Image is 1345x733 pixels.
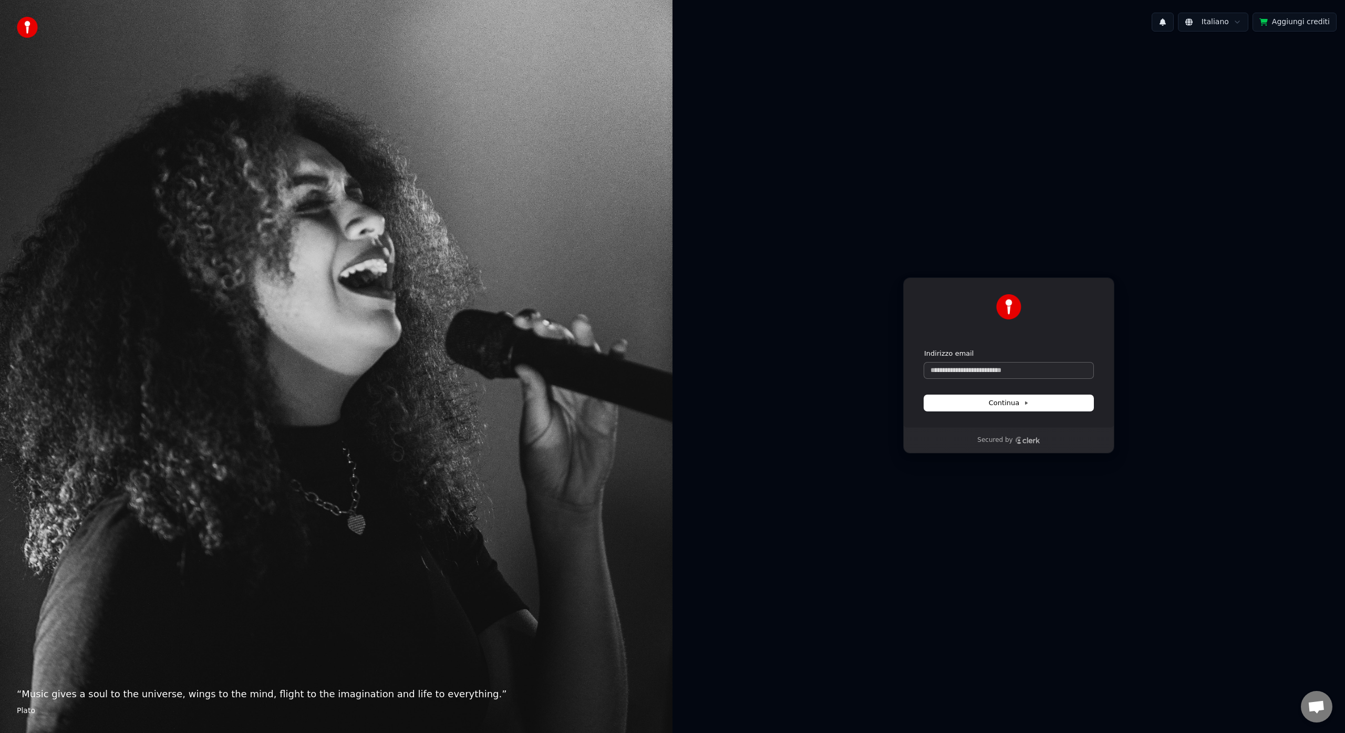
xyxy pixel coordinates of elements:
[989,398,1029,408] span: Continua
[1301,691,1332,722] div: Aprire la chat
[924,349,974,358] label: Indirizzo email
[17,687,656,701] p: “ Music gives a soul to the universe, wings to the mind, flight to the imagination and life to ev...
[924,395,1093,411] button: Continua
[977,436,1012,445] p: Secured by
[17,17,38,38] img: youka
[1253,13,1337,32] button: Aggiungi crediti
[17,706,656,716] footer: Plato
[996,294,1021,319] img: Youka
[1015,437,1040,444] a: Clerk logo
